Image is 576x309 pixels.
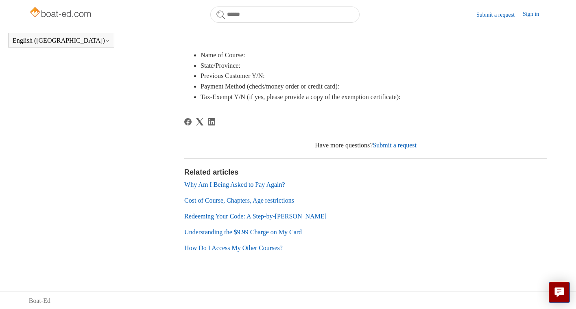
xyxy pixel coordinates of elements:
span: Tax-Exempt Y/N (if yes, please provide a copy of the exemption certificate):​​​ [201,93,400,100]
a: Submit a request [373,142,417,149]
h2: Related articles [184,167,547,178]
input: Search [210,6,360,23]
div: Have more questions? [184,140,547,150]
img: Boat-Ed Help Center home page [29,5,94,21]
span: State/Province: [201,62,240,69]
span: Name of Course: [201,52,245,58]
button: English ([GEOGRAPHIC_DATA]) [13,37,110,44]
a: How Do I Access My Other Courses? [184,244,283,251]
span: Previous Customer Y/N: [201,72,265,79]
a: LinkedIn [208,118,215,125]
a: Why Am I Being Asked to Pay Again? [184,181,285,188]
a: Boat-Ed [29,296,50,306]
a: Understanding the $9.99 Charge on My Card [184,229,302,236]
a: Redeeming Your Code: A Step-by-[PERSON_NAME] [184,213,327,220]
svg: Share this page on Facebook [184,118,192,125]
a: X Corp [196,118,203,125]
a: Sign in [523,10,547,19]
button: Live chat [549,282,570,303]
a: Facebook [184,118,192,125]
a: Cost of Course, Chapters, Age restrictions [184,197,294,204]
span: Payment Method (check/money order or credit card): [201,83,339,90]
svg: Share this page on X Corp [196,118,203,125]
svg: Share this page on LinkedIn [208,118,215,125]
a: Submit a request [476,11,523,19]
